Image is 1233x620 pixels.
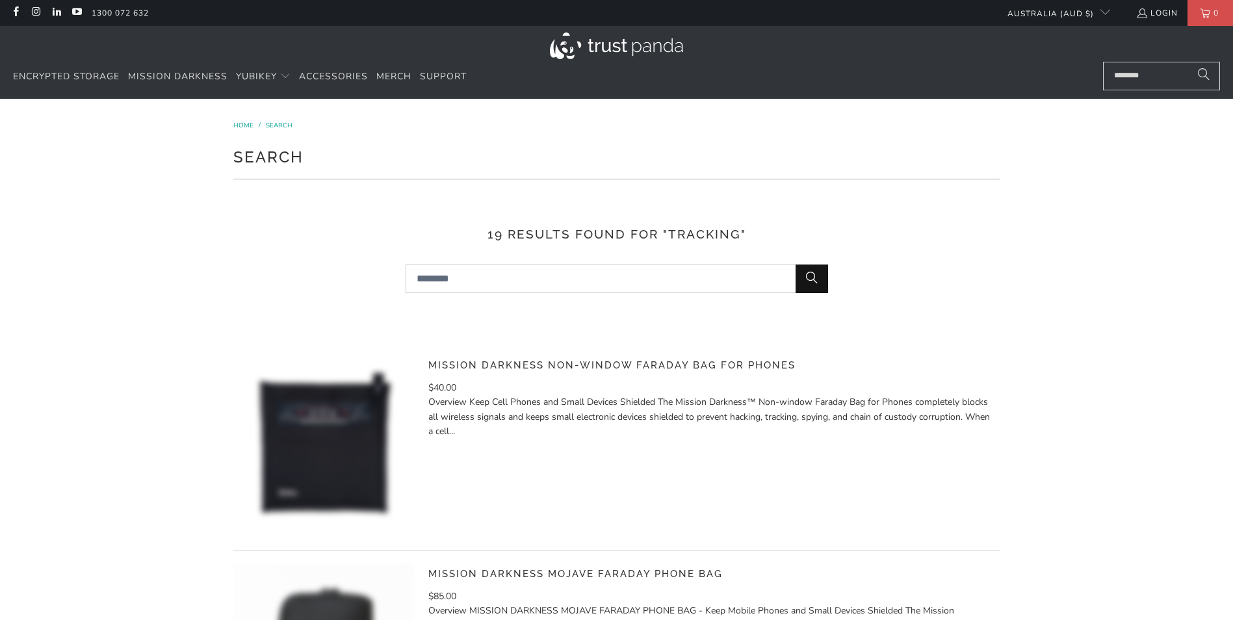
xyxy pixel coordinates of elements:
a: Mission Darkness Non-Window Faraday Bag for Phones [428,359,796,371]
span: Mission Darkness [128,70,227,83]
a: Home [233,121,255,130]
input: Search... [1103,62,1220,90]
input: Search... [406,265,828,293]
a: Trust Panda Australia on Instagram [30,8,41,18]
a: Encrypted Storage [13,62,120,92]
span: $85.00 [428,590,456,602]
summary: YubiKey [236,62,291,92]
a: Trust Panda Australia on Facebook [10,8,21,18]
span: Accessories [299,70,368,83]
button: Search [796,265,828,293]
a: Trust Panda Australia on YouTube [71,8,82,18]
button: Search [1188,62,1220,90]
a: 1300 072 632 [92,6,149,20]
span: $40.00 [428,381,456,394]
span: YubiKey [236,70,277,83]
span: Support [420,70,467,83]
a: Mission Darkness Mojave Faraday Phone Bag [428,568,723,580]
img: Trust Panda Australia [550,32,683,59]
a: Support [420,62,467,92]
img: Mission Darkness Non-Window Faraday Bag for Phones [233,355,415,537]
span: Home [233,121,253,130]
a: Accessories [299,62,368,92]
a: Login [1136,6,1178,20]
nav: Translation missing: en.navigation.header.main_nav [13,62,467,92]
a: Merch [376,62,411,92]
span: Merch [376,70,411,83]
p: Overview Keep Cell Phones and Small Devices Shielded The Mission Darkness™ Non-window Faraday Bag... [428,395,991,439]
a: Trust Panda Australia on LinkedIn [51,8,62,18]
h1: Search [233,143,1000,169]
span: / [259,121,261,130]
h3: 19 results found for "tracking" [233,225,1000,244]
a: Mission Darkness [128,62,227,92]
a: Search [266,121,292,130]
span: Encrypted Storage [13,70,120,83]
